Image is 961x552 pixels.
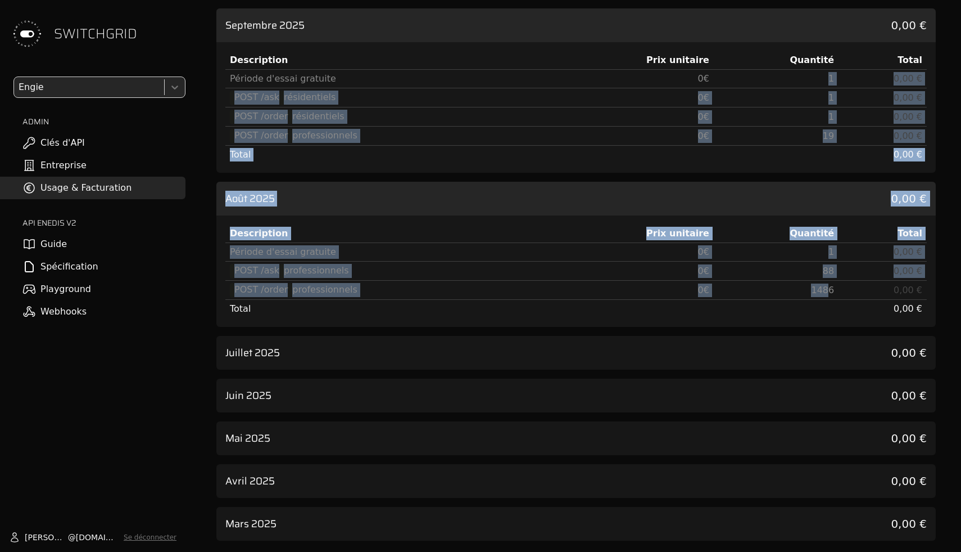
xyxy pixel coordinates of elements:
[891,473,927,489] span: 0,00 €
[894,266,922,276] span: 0,00 €
[68,532,76,543] span: @
[698,73,709,84] span: 0 €
[698,131,709,141] span: 0 €
[891,345,927,361] span: 0,00 €
[225,345,280,361] h3: Juillet 2025
[891,191,927,207] span: 0,00 €
[230,91,541,105] div: POST /ask résidentiels
[811,285,834,295] span: 1486
[54,25,137,43] span: SWITCHGRID
[225,430,270,446] h3: Mai 2025
[894,303,922,314] span: 0,00 €
[698,246,709,257] span: 0 €
[843,53,922,67] div: Total
[718,227,834,240] div: Quantité
[828,92,834,103] span: 1
[22,116,185,127] h2: ADMIN
[225,191,275,207] h3: Août 2025
[225,17,305,33] h3: Septembre 2025
[225,473,275,489] h3: Avril 2025
[550,53,709,67] div: Prix unitaire
[894,111,922,122] span: 0,00 €
[894,73,922,84] span: 0,00 €
[891,430,927,446] span: 0,00 €
[124,533,176,542] button: Se déconnecter
[891,516,927,532] span: 0,00 €
[230,245,541,259] div: Période d'essai gratuite
[823,266,834,276] span: 88
[216,464,936,498] div: voir les détails
[216,336,936,370] div: voir les détails
[230,283,541,297] div: POST /order professionnels
[216,379,936,412] div: voir les détails
[891,17,927,33] span: 0,00 €
[76,532,119,543] span: [DOMAIN_NAME]
[230,72,541,86] div: Période d'essai gratuite
[22,217,185,228] h2: API ENEDIS v2
[9,16,45,52] img: Switchgrid Logo
[230,227,541,240] div: Description
[828,73,834,84] span: 1
[843,227,922,240] div: Total
[894,285,922,295] span: 0,00 €
[891,388,927,403] span: 0,00 €
[230,149,251,160] span: Total
[230,129,541,143] div: POST /order professionnels
[894,131,922,141] span: 0,00 €
[828,111,834,122] span: 1
[230,264,541,278] div: POST /ask professionnels
[698,111,709,122] span: 0 €
[230,303,251,314] span: Total
[216,421,936,455] div: voir les détails
[894,92,922,103] span: 0,00 €
[216,507,936,541] div: voir les détails
[698,92,709,103] span: 0 €
[225,388,271,403] h3: Juin 2025
[230,53,541,67] div: Description
[828,246,834,257] span: 1
[894,246,922,257] span: 0,00 €
[698,285,709,295] span: 0 €
[25,532,68,543] span: [PERSON_NAME]
[698,266,709,276] span: 0 €
[718,53,834,67] div: Quantité
[894,149,922,160] span: 0,00 €
[823,131,834,141] span: 19
[550,227,709,240] div: Prix unitaire
[230,110,541,124] div: POST /order résidentiels
[225,516,276,532] h3: Mars 2025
